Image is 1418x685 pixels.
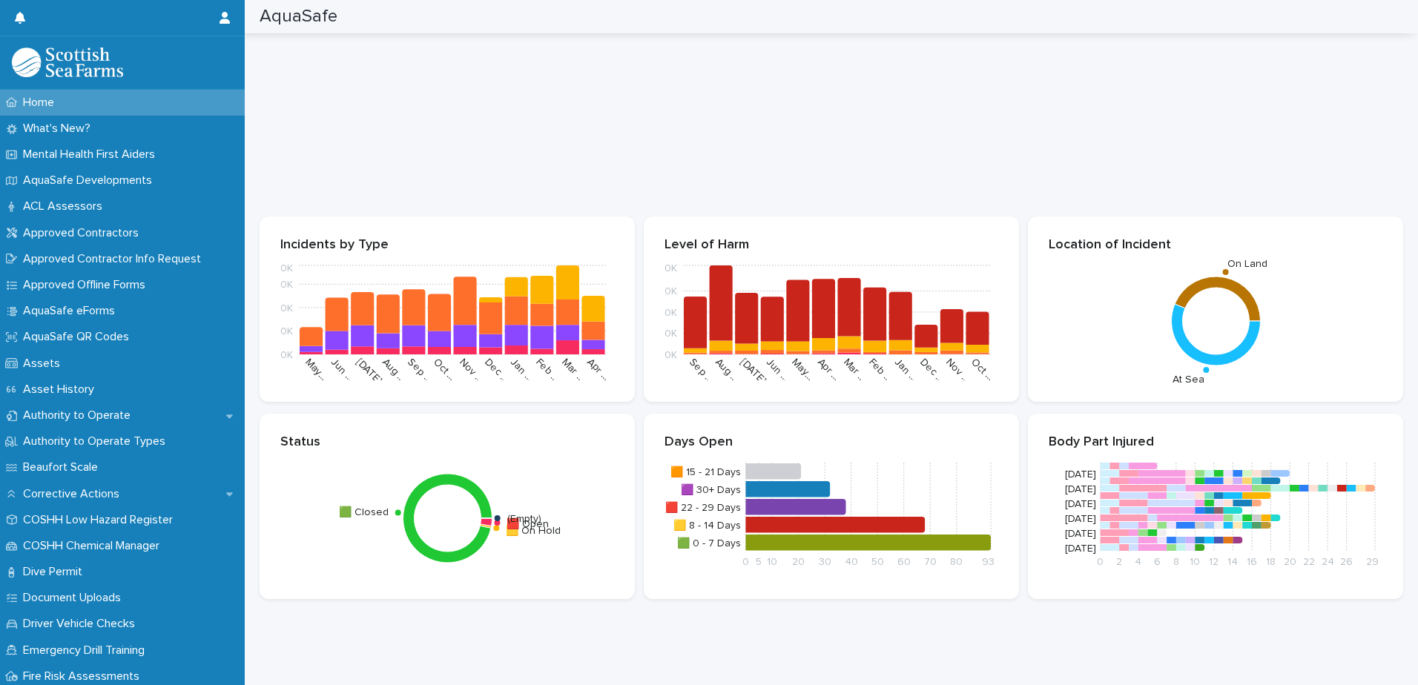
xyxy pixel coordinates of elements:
[1303,557,1315,567] tspan: 22
[17,460,110,474] p: Beaufort Scale
[303,357,329,383] text: May…
[339,506,389,518] text: 🟩 Closed
[260,6,337,27] h2: AquaSafe
[507,517,549,530] text: 🟥 Open
[17,669,151,684] p: Fire Risk Assessments
[457,357,484,385] text: Nov …
[585,357,611,383] text: Apr …
[1135,557,1141,567] tspan: 4
[280,350,293,360] tspan: 0K
[507,514,541,524] text: (Empty)
[1266,557,1276,567] tspan: 18
[677,537,741,549] tspan: 🟩 0 - 7 Days
[17,278,157,292] p: Approved Offline Forms
[665,434,998,451] p: Days Open
[665,264,677,274] tspan: 0K
[17,226,151,240] p: Approved Contractors
[867,357,894,384] text: Feb …
[1190,557,1200,567] tspan: 10
[1065,514,1096,524] tspan: [DATE]
[560,357,587,384] text: Mar …
[1097,557,1104,567] tspan: 0
[1154,557,1161,567] tspan: 6
[17,122,102,136] p: What's New?
[534,357,561,384] text: Feb …
[742,557,749,567] tspan: 0
[1065,529,1096,539] tspan: [DATE]
[673,519,741,532] tspan: 🟨 8 - 14 Days
[841,357,868,384] text: Mar …
[17,96,66,110] p: Home
[17,643,156,658] p: Emergency Drill Training
[17,148,167,162] p: Mental Health First Aiders
[670,466,741,478] tspan: 🟧 15 - 21 Days
[380,357,408,385] text: Aug …
[790,357,815,383] text: May…
[280,434,614,451] p: Status
[871,557,884,567] tspan: 50
[924,557,937,567] tspan: 70
[893,357,919,383] text: Jan …
[969,357,995,383] text: Oct …
[1172,375,1204,385] text: At Sea
[505,524,560,537] text: 🟨 On Hold
[1116,557,1122,567] tspan: 2
[765,357,791,383] text: Jun …
[713,357,740,385] text: Aug …
[665,237,998,254] p: Level of Harm
[819,557,831,567] tspan: 30
[897,557,911,567] tspan: 60
[17,357,72,371] p: Assets
[17,408,142,423] p: Authority to Operate
[665,501,741,514] tspan: 🟥 22 - 29 Days
[665,287,677,297] tspan: 0K
[17,617,147,631] p: Driver Vehicle Checks
[280,237,614,254] p: Incidents by Type
[1366,557,1379,567] tspan: 29
[1340,557,1353,567] tspan: 26
[17,252,213,266] p: Approved Contractor Info Request
[483,357,510,385] text: Dec …
[756,557,762,567] tspan: 5
[280,303,293,314] tspan: 0K
[944,357,972,385] text: Nov …
[17,487,131,501] p: Corrective Actions
[1065,543,1096,554] tspan: [DATE]
[17,513,185,527] p: COSHH Low Hazard Register
[1065,499,1096,509] tspan: [DATE]
[845,557,858,567] tspan: 40
[17,330,141,344] p: AquaSafe QR Codes
[432,357,458,383] text: Oct …
[1284,557,1296,567] tspan: 20
[280,327,293,337] tspan: 0K
[17,565,94,579] p: Dive Permit
[17,434,177,449] p: Authority to Operate Types
[354,357,391,394] text: [DATE] …
[767,557,777,567] tspan: 10
[687,357,715,385] text: Sep …
[406,357,433,385] text: Sep …
[816,357,842,383] text: Apr …
[280,264,293,274] tspan: 0K
[12,47,123,77] img: bPIBxiqnSb2ggTQWdOVV
[17,199,114,214] p: ACL Assessors
[509,357,535,383] text: Jan …
[1247,557,1257,567] tspan: 16
[1065,469,1096,480] tspan: [DATE]
[739,357,775,394] text: [DATE] …
[918,357,946,385] text: Dec …
[792,557,805,567] tspan: 20
[329,357,354,383] text: Jun …
[280,280,293,291] tspan: 0K
[1322,557,1334,567] tspan: 24
[982,557,995,567] tspan: 93
[17,173,164,188] p: AquaSafe Developments
[1049,237,1382,254] p: Location of Incident
[1173,557,1179,567] tspan: 8
[665,350,677,360] tspan: 0K
[1209,557,1219,567] tspan: 12
[17,591,133,605] p: Document Uploads
[1227,557,1238,567] tspan: 14
[665,329,677,340] tspan: 0K
[1049,434,1382,451] p: Body Part Injured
